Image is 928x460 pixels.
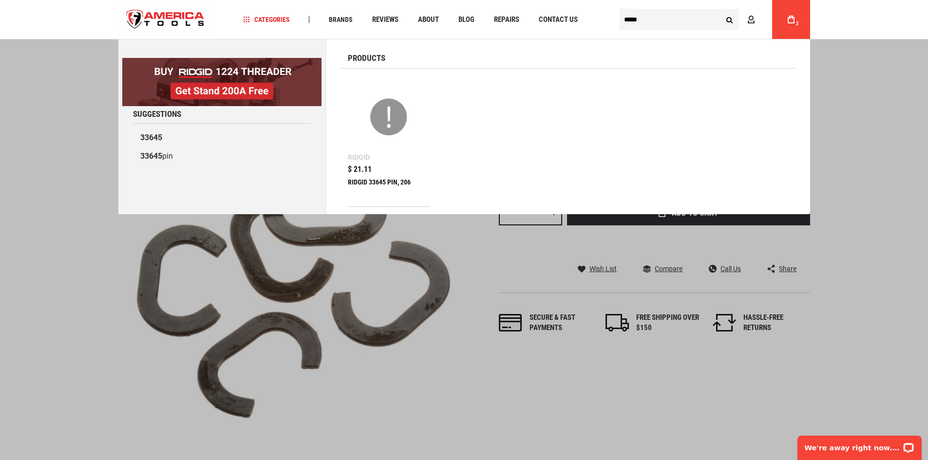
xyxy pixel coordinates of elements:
span: Reviews [372,16,398,23]
a: 33645 [133,129,311,147]
button: Search [720,10,739,29]
span: Products [348,54,385,62]
span: Brands [329,16,353,23]
span: Categories [243,16,290,23]
span: Suggestions [133,110,181,118]
img: America Tools [118,1,213,38]
span: Repairs [494,16,519,23]
a: 33645pin [133,147,311,166]
span: About [418,16,439,23]
span: $ 21.11 [348,166,372,173]
b: 33645 [140,133,162,142]
span: 2 [796,21,799,26]
div: Ridgid [348,154,370,161]
a: Brands [324,13,357,26]
a: Contact Us [534,13,582,26]
a: Blog [454,13,479,26]
a: About [414,13,443,26]
b: 33645 [140,151,162,161]
div: RIDGID 33645 PIN, 206 [348,178,430,202]
iframe: LiveChat chat widget [791,429,928,460]
a: Categories [239,13,294,26]
span: Blog [458,16,474,23]
span: Contact Us [539,16,578,23]
a: store logo [118,1,213,38]
a: Repairs [490,13,524,26]
a: BOGO: Buy RIDGID® 1224 Threader, Get Stand 200A Free! [122,58,322,65]
a: RIDGID 33645 PIN, 206 Ridgid $ 21.11 RIDGID 33645 PIN, 206 [348,76,430,206]
a: Reviews [368,13,403,26]
img: RIDGID 33645 PIN, 206 [353,81,425,153]
img: BOGO: Buy RIDGID® 1224 Threader, Get Stand 200A Free! [122,58,322,106]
